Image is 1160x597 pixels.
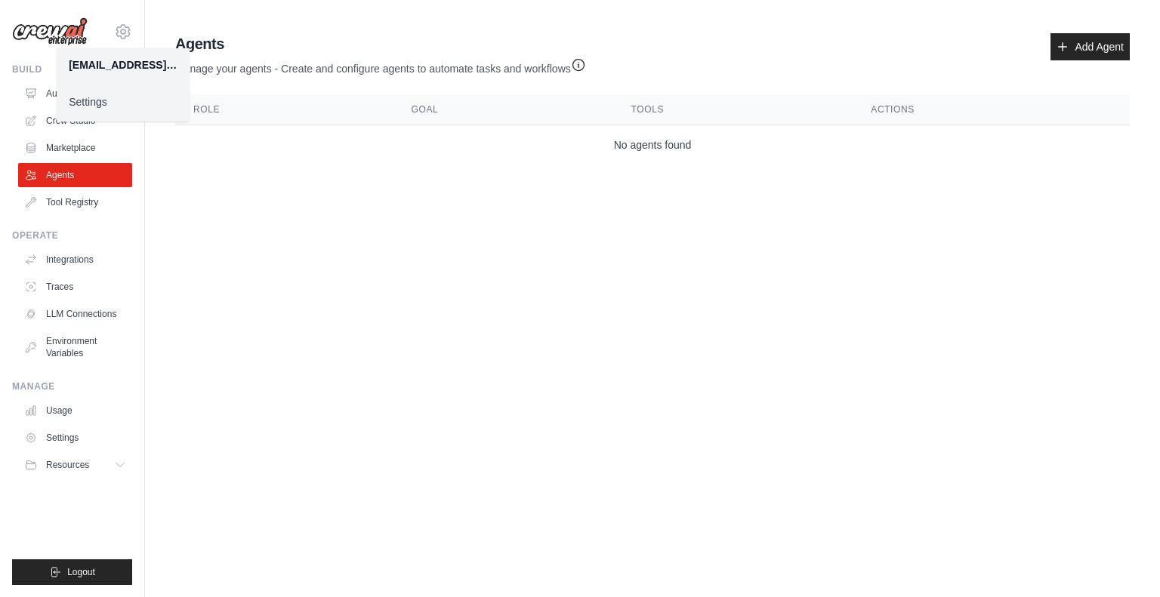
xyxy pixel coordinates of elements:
[12,17,88,46] img: Logo
[18,190,132,214] a: Tool Registry
[12,380,132,392] div: Manage
[18,163,132,187] a: Agents
[175,94,393,125] th: Role
[18,109,132,133] a: Crew Studio
[69,57,177,72] div: [EMAIL_ADDRESS][DOMAIN_NAME]
[393,94,613,125] th: Goal
[67,566,95,578] span: Logout
[46,459,89,471] span: Resources
[12,229,132,242] div: Operate
[12,63,132,75] div: Build
[853,94,1130,125] th: Actions
[18,275,132,299] a: Traces
[18,136,132,160] a: Marketplace
[613,94,853,125] th: Tools
[18,426,132,450] a: Settings
[12,559,132,585] button: Logout
[18,82,132,106] a: Automations
[57,88,190,115] a: Settings
[175,33,586,54] h2: Agents
[1050,33,1130,60] a: Add Agent
[175,54,586,76] p: Manage your agents - Create and configure agents to automate tasks and workflows
[18,329,132,365] a: Environment Variables
[175,125,1130,165] td: No agents found
[18,453,132,477] button: Resources
[18,399,132,423] a: Usage
[18,248,132,272] a: Integrations
[18,302,132,326] a: LLM Connections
